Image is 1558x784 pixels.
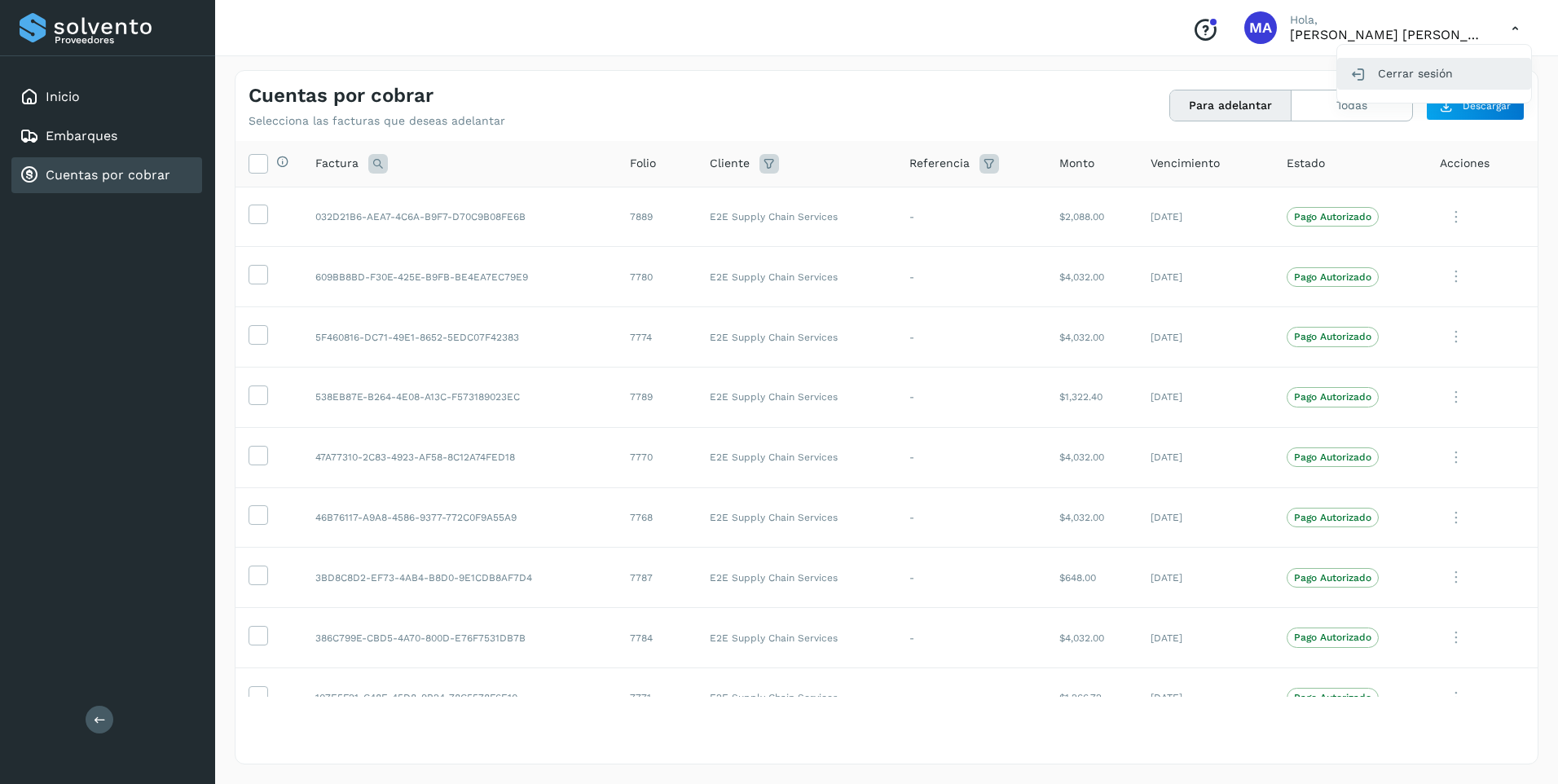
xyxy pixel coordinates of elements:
p: Proveedores [55,34,196,46]
div: Embarques [11,118,202,154]
div: Cerrar sesión [1337,58,1531,89]
a: Cuentas por cobrar [46,167,170,183]
a: Inicio [46,89,80,104]
div: Cuentas por cobrar [11,157,202,193]
div: Inicio [11,79,202,115]
a: Embarques [46,128,117,143]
